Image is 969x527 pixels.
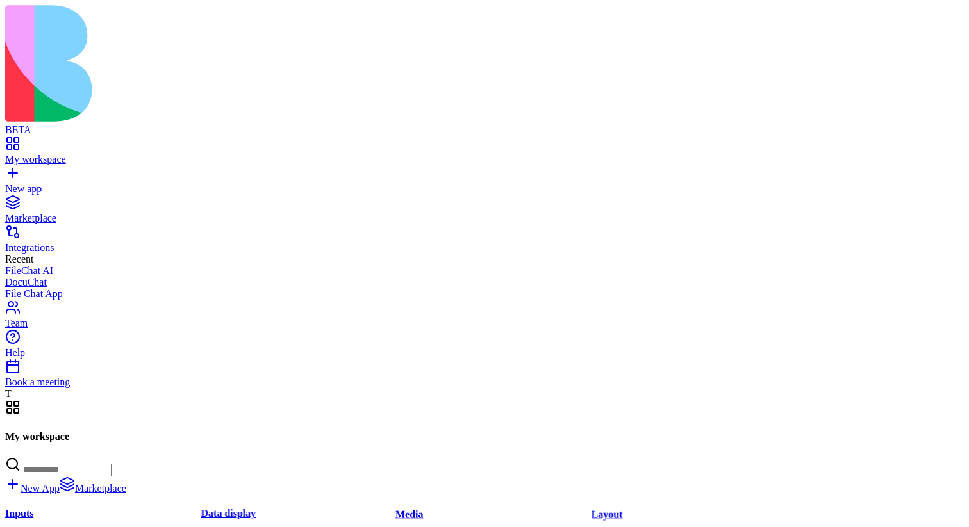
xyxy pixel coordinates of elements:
[5,142,964,165] a: My workspace
[5,5,520,122] img: logo
[395,508,591,520] h4: Media
[5,172,964,195] a: New app
[5,306,964,329] a: Team
[592,508,787,520] h4: Layout
[5,388,12,399] span: T
[5,265,964,277] a: FileChat AI
[5,124,964,136] div: BETA
[5,288,964,300] a: File Chat App
[5,254,33,264] span: Recent
[5,213,964,224] div: Marketplace
[60,483,126,494] a: Marketplace
[5,483,60,494] a: New App
[5,508,201,519] h4: Inputs
[5,154,964,165] div: My workspace
[5,242,964,254] div: Integrations
[5,431,964,442] h4: My workspace
[5,277,964,288] a: DocuChat
[5,377,964,388] div: Book a meeting
[5,183,964,195] div: New app
[5,113,964,136] a: BETA
[5,201,964,224] a: Marketplace
[5,347,964,359] div: Help
[5,231,964,254] a: Integrations
[5,365,964,388] a: Book a meeting
[5,318,964,329] div: Team
[201,508,396,519] h4: Data display
[5,336,964,359] a: Help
